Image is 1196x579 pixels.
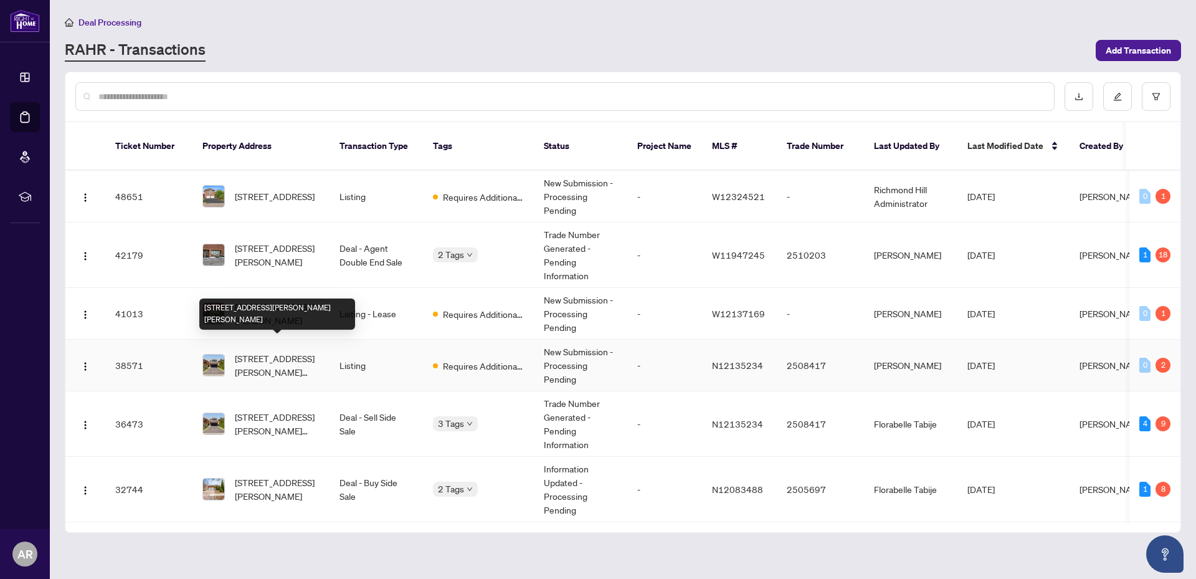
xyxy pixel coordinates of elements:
[65,18,74,27] span: home
[330,391,423,457] td: Deal - Sell Side Sale
[467,252,473,258] span: down
[627,288,702,340] td: -
[330,122,423,171] th: Transaction Type
[235,476,320,503] span: [STREET_ADDRESS][PERSON_NAME]
[627,223,702,288] td: -
[80,251,90,261] img: Logo
[1096,40,1181,61] button: Add Transaction
[777,340,864,391] td: 2508417
[438,247,464,262] span: 2 Tags
[80,420,90,430] img: Logo
[235,352,320,379] span: [STREET_ADDRESS][PERSON_NAME][PERSON_NAME]
[17,545,33,563] span: AR
[777,122,864,171] th: Trade Number
[712,484,763,495] span: N12083488
[105,171,192,223] td: 48651
[1156,482,1170,497] div: 8
[864,340,957,391] td: [PERSON_NAME]
[1070,122,1144,171] th: Created By
[1156,189,1170,204] div: 1
[1075,92,1083,101] span: download
[864,457,957,522] td: Florabelle Tabije
[702,122,777,171] th: MLS #
[534,171,627,223] td: New Submission - Processing Pending
[10,9,40,32] img: logo
[967,249,995,261] span: [DATE]
[1156,306,1170,321] div: 1
[443,190,524,204] span: Requires Additional Docs
[534,340,627,391] td: New Submission - Processing Pending
[1080,418,1147,429] span: [PERSON_NAME]
[80,193,90,203] img: Logo
[1103,82,1132,111] button: edit
[967,139,1043,153] span: Last Modified Date
[105,223,192,288] td: 42179
[192,122,330,171] th: Property Address
[203,355,224,376] img: thumbnail-img
[75,304,95,323] button: Logo
[534,391,627,457] td: Trade Number Generated - Pending Information
[78,17,141,28] span: Deal Processing
[864,223,957,288] td: [PERSON_NAME]
[330,288,423,340] td: Listing - Lease
[1146,535,1184,573] button: Open asap
[534,122,627,171] th: Status
[1080,308,1147,319] span: [PERSON_NAME]
[1139,358,1151,373] div: 0
[967,484,995,495] span: [DATE]
[712,249,765,261] span: W11947245
[627,391,702,457] td: -
[534,223,627,288] td: Trade Number Generated - Pending Information
[1139,247,1151,262] div: 1
[1156,358,1170,373] div: 2
[235,410,320,438] span: [STREET_ADDRESS][PERSON_NAME][PERSON_NAME]
[1106,41,1171,60] span: Add Transaction
[438,482,464,496] span: 2 Tags
[712,360,763,371] span: N12135234
[967,308,995,319] span: [DATE]
[330,340,423,391] td: Listing
[65,39,206,62] a: RAHR - Transactions
[80,310,90,320] img: Logo
[1080,249,1147,261] span: [PERSON_NAME]
[105,340,192,391] td: 38571
[75,355,95,375] button: Logo
[627,171,702,223] td: -
[75,414,95,434] button: Logo
[105,288,192,340] td: 41013
[235,241,320,269] span: [STREET_ADDRESS][PERSON_NAME]
[330,223,423,288] td: Deal - Agent Double End Sale
[80,486,90,495] img: Logo
[423,122,534,171] th: Tags
[105,457,192,522] td: 32744
[203,186,224,207] img: thumbnail-img
[1156,247,1170,262] div: 18
[203,413,224,434] img: thumbnail-img
[1139,482,1151,497] div: 1
[105,391,192,457] td: 36473
[777,171,864,223] td: -
[627,457,702,522] td: -
[1080,191,1147,202] span: [PERSON_NAME]
[864,288,957,340] td: [PERSON_NAME]
[967,360,995,371] span: [DATE]
[199,299,355,330] div: [STREET_ADDRESS][PERSON_NAME][PERSON_NAME]
[1080,484,1147,495] span: [PERSON_NAME]
[1152,92,1160,101] span: filter
[957,122,1070,171] th: Last Modified Date
[443,307,524,321] span: Requires Additional Docs
[1139,306,1151,321] div: 0
[777,288,864,340] td: -
[777,223,864,288] td: 2510203
[1065,82,1093,111] button: download
[777,457,864,522] td: 2505697
[330,457,423,522] td: Deal - Buy Side Sale
[864,171,957,223] td: Richmond Hill Administrator
[967,191,995,202] span: [DATE]
[712,418,763,429] span: N12135234
[467,421,473,427] span: down
[105,122,192,171] th: Ticket Number
[75,245,95,265] button: Logo
[864,122,957,171] th: Last Updated By
[1142,82,1170,111] button: filter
